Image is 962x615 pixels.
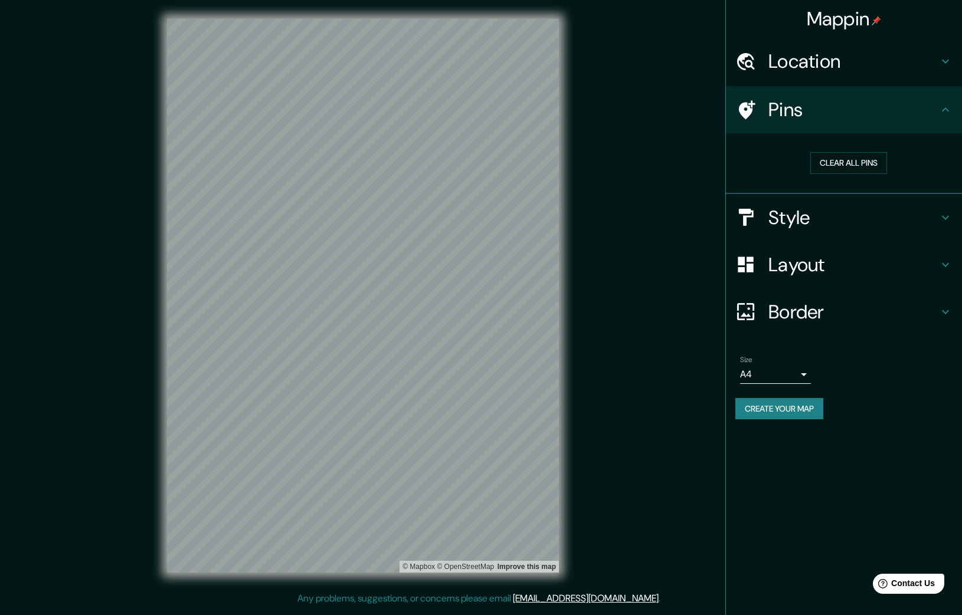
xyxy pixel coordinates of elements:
h4: Style [768,206,938,229]
div: Location [726,38,962,85]
h4: Mappin [807,7,882,31]
h4: Location [768,50,938,73]
div: Style [726,194,962,241]
button: Create your map [735,398,823,420]
h4: Pins [768,98,938,121]
a: Mapbox [403,563,435,571]
p: Any problems, suggestions, or concerns please email . [297,591,660,606]
iframe: Help widget launcher [857,569,949,602]
div: Border [726,288,962,336]
img: pin-icon.png [872,16,881,25]
a: OpenStreetMap [437,563,494,571]
h4: Border [768,300,938,324]
a: [EMAIL_ADDRESS][DOMAIN_NAME] [513,592,659,604]
div: . [662,591,665,606]
button: Clear all pins [810,152,887,174]
div: Layout [726,241,962,288]
h4: Layout [768,253,938,277]
a: Map feedback [498,563,556,571]
label: Size [740,354,752,364]
canvas: Map [167,19,559,573]
div: . [660,591,662,606]
div: A4 [740,365,811,384]
div: Pins [726,86,962,133]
